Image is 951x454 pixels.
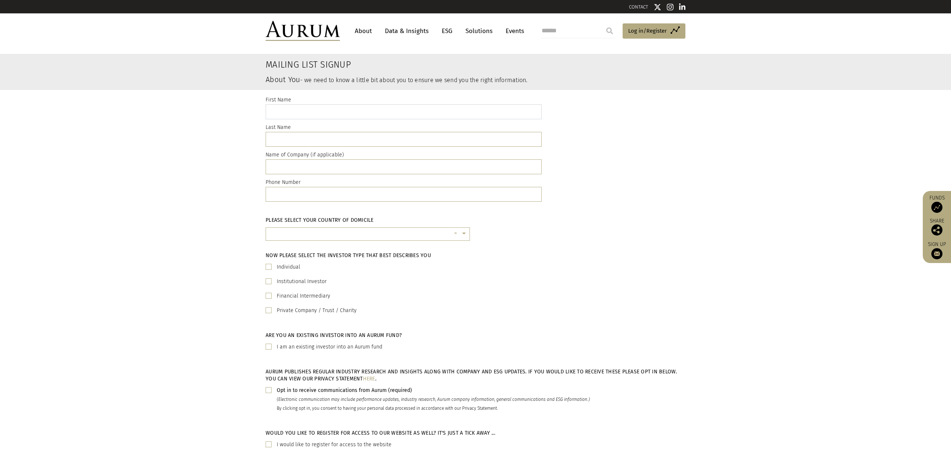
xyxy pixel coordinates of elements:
[502,24,524,38] a: Events
[277,387,412,393] b: Opt in to receive communications from Aurum (required)
[266,59,614,70] h2: Mailing List Signup
[438,24,456,38] a: ESG
[266,332,685,339] h5: Are you an existing investor into an Aurum fund?
[277,277,327,286] label: Institutional Investor
[623,23,685,39] a: Log in/Register
[277,263,300,272] label: Individual
[277,306,357,315] label: Private Company / Trust / Charity
[266,95,291,104] label: First Name
[654,3,661,11] img: Twitter icon
[266,21,340,41] img: Aurum
[266,368,685,382] h5: AURUM PUBLISHES REGULAR INDUSTRY RESEARCH AND INSIGHTS ALONG WITH COMPANY AND ESG UPDATES. IF YOU...
[931,202,942,213] img: Access Funds
[266,123,291,132] label: Last Name
[602,23,617,38] input: Submit
[351,24,376,38] a: About
[926,241,947,259] a: Sign up
[926,195,947,213] a: Funds
[926,218,947,236] div: Share
[266,217,470,224] h5: Please select your country of domicile
[679,3,686,11] img: Linkedin icon
[363,376,375,382] a: HERE
[266,429,542,437] h5: Would you like to register for access to our website as well? It's just a tick away ...
[266,150,344,159] label: Name of Company (if applicable)
[277,343,382,351] label: I am an existing investor into an Aurum fund
[266,76,614,83] h3: About You
[454,230,460,238] span: Clear all
[629,4,648,10] a: CONTACT
[277,440,392,449] label: I would like to register for access to the website
[931,224,942,236] img: Share this post
[381,24,432,38] a: Data & Insights
[277,292,330,301] label: Financial Intermediary
[277,397,590,402] i: (Electronic communication may include performance updates, industry research, Aurum company infor...
[931,248,942,259] img: Sign up to our newsletter
[628,26,667,35] span: Log in/Register
[266,178,301,187] label: Phone Number
[266,252,685,259] h5: Now please select the investor type that best describes you
[462,24,496,38] a: Solutions
[300,77,527,84] small: - we need to know a little bit about you to ensure we send you the right information.
[277,406,498,411] small: By clicking opt in, you consent to having your personal data processed in accordance with our Pri...
[667,3,674,11] img: Instagram icon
